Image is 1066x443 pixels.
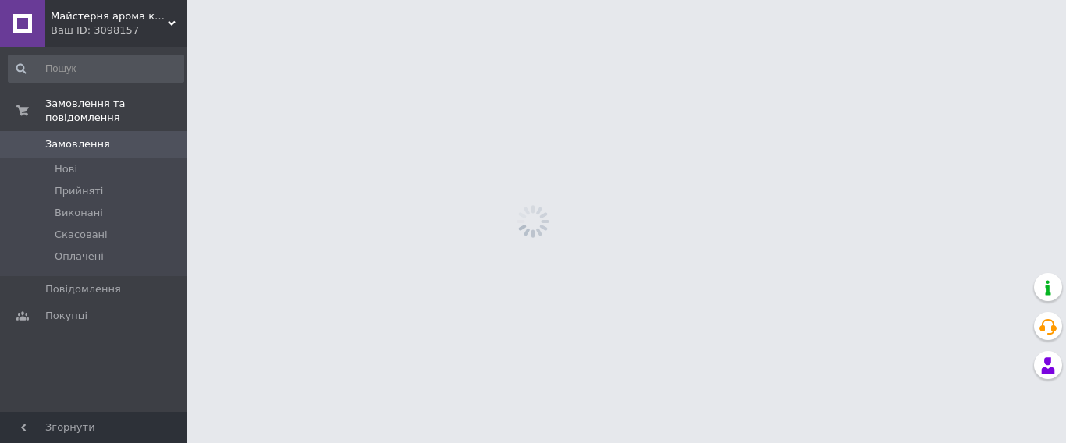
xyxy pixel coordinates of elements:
span: Покупці [45,309,87,323]
span: Замовлення та повідомлення [45,97,187,125]
span: Замовлення [45,137,110,151]
div: Ваш ID: 3098157 [51,23,187,37]
input: Пошук [8,55,184,83]
span: Нові [55,162,77,176]
span: Прийняті [55,184,103,198]
span: Скасовані [55,228,108,242]
span: Повідомлення [45,282,121,296]
span: Майстерня арома косметики Alanakosmetiks [51,9,168,23]
span: Оплачені [55,250,104,264]
span: Виконані [55,206,103,220]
